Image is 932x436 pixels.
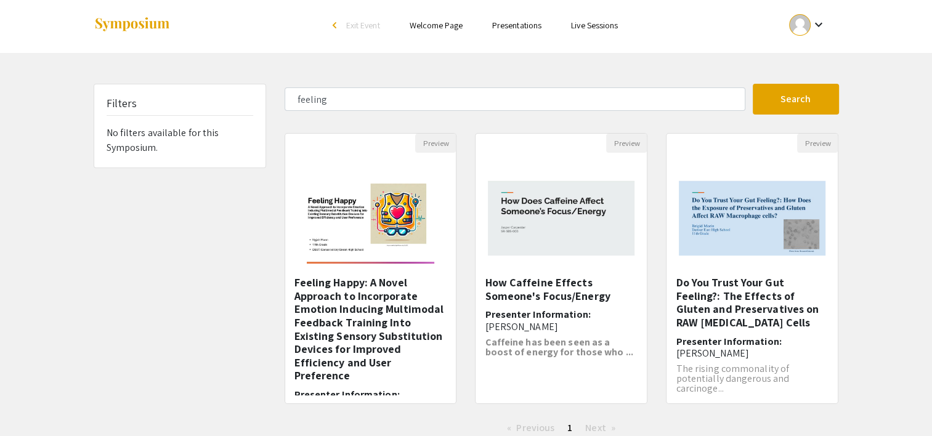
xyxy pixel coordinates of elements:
[94,17,171,33] img: Symposium by ForagerOne
[9,381,52,427] iframe: Chat
[753,84,839,115] button: Search
[567,421,572,434] span: 1
[485,320,557,333] span: [PERSON_NAME]
[294,153,447,276] img: <p class="ql-align-center"><strong style="background-color: transparent; color: rgb(0, 0, 0);">Fe...
[415,134,456,153] button: Preview
[107,97,137,110] h5: Filters
[606,134,647,153] button: Preview
[94,84,265,168] div: No filters available for this Symposium.
[676,347,748,360] span: [PERSON_NAME]
[776,11,838,39] button: Expand account dropdown
[492,20,541,31] a: Presentations
[410,20,463,31] a: Welcome Page
[667,161,838,268] img: <p>Do You Trust Your Gut Feeling?: The Effects of Gluten and Preservatives on RAW Macrophage Cell...
[585,421,606,434] span: Next
[676,276,829,329] h5: Do You Trust Your Gut Feeling?: The Effects of Gluten and Preservatives on RAW [MEDICAL_DATA] Cells
[485,309,638,332] h6: Presenter Information:
[294,389,447,412] h6: Presenter Information:
[811,17,825,32] mat-icon: Expand account dropdown
[571,20,618,31] a: Live Sessions
[676,336,829,359] h6: Presenter Information:
[666,133,838,404] div: Open Presentation <p>Do You Trust Your Gut Feeling?: The Effects of Gluten and Preservatives on R...
[285,133,457,404] div: Open Presentation <p class="ql-align-center"><strong style="background-color: transparent; color:...
[485,276,638,302] h5: How Caffeine Effects Someone's Focus/Energy
[676,362,789,395] span: The rising commonality of potentially dangerous and carcinoge...
[285,87,745,111] input: Search Keyword(s) Or Author(s)
[333,22,340,29] div: arrow_back_ios
[797,134,838,153] button: Preview
[476,161,647,268] img: <p>How Caffeine Effects Someone's Focus/Energy</p>
[475,133,647,404] div: Open Presentation <p>How Caffeine Effects Someone's Focus/Energy</p>
[294,276,447,382] h5: Feeling Happy: A Novel Approach to Incorporate Emotion Inducing Multimodal Feedback Training Into...
[346,20,380,31] span: Exit Event
[485,336,633,358] strong: Caffeine has been seen as a boost of energy for those who ...
[516,421,554,434] span: Previous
